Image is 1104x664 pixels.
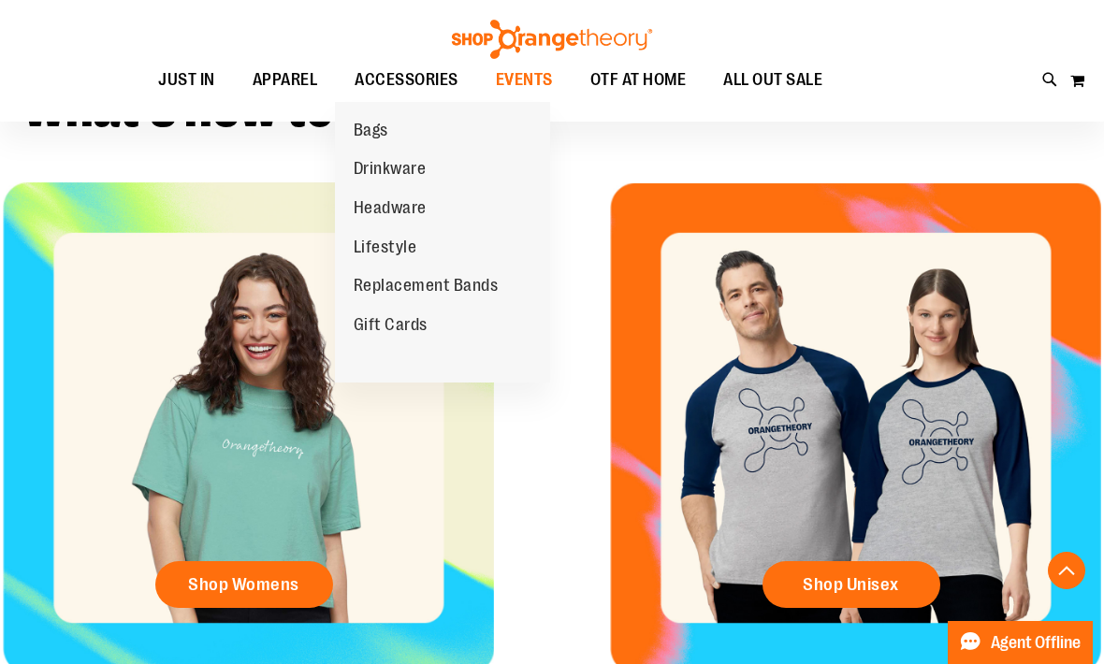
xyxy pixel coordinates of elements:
[723,59,822,101] span: ALL OUT SALE
[354,238,417,261] span: Lifestyle
[948,621,1093,664] button: Agent Offline
[449,20,655,59] img: Shop Orangetheory
[253,59,318,101] span: APPAREL
[188,574,299,595] span: Shop Womens
[1048,552,1085,589] button: Back To Top
[991,634,1081,652] span: Agent Offline
[803,574,899,595] span: Shop Unisex
[354,159,427,182] span: Drinkware
[355,59,458,101] span: ACCESSORIES
[354,121,388,144] span: Bags
[763,561,940,608] a: Shop Unisex
[22,84,1082,136] h2: What’s new to wear
[590,59,687,101] span: OTF AT HOME
[354,198,427,222] span: Headware
[354,315,428,339] span: Gift Cards
[155,561,333,608] a: Shop Womens
[496,59,553,101] span: EVENTS
[354,276,499,299] span: Replacement Bands
[158,59,215,101] span: JUST IN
